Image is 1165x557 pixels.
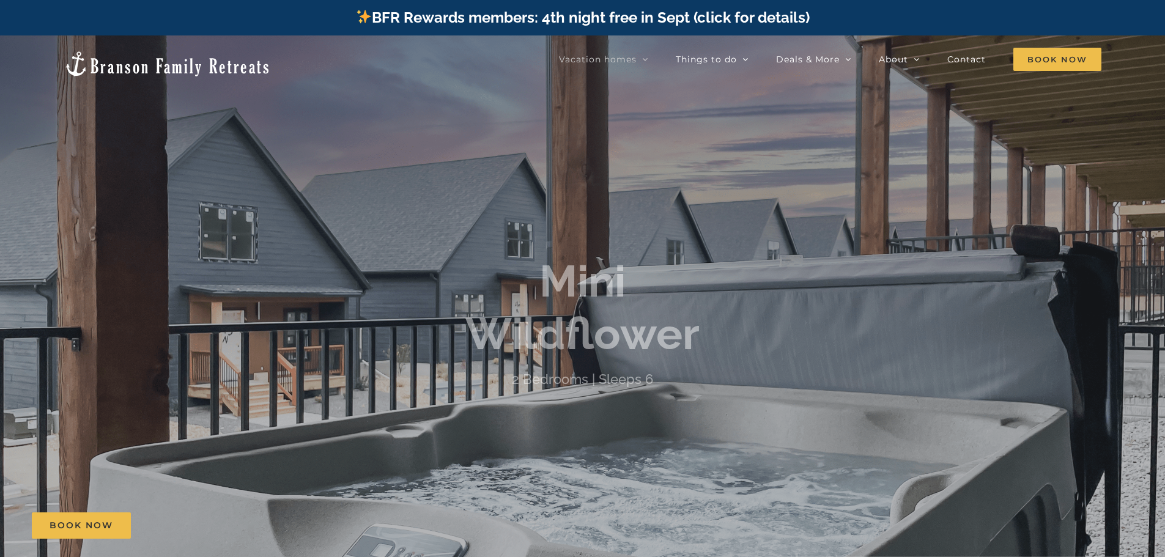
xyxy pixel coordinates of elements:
span: Contact [947,55,986,64]
span: Vacation homes [559,55,637,64]
nav: Main Menu [559,47,1101,72]
span: Book Now [50,520,113,531]
img: ✨ [357,9,371,24]
img: Branson Family Retreats Logo [64,50,271,78]
span: Things to do [676,55,737,64]
a: About [879,47,920,72]
span: Deals & More [776,55,840,64]
h4: 2 Bedrooms | Sleeps 6 [512,371,653,387]
a: BFR Rewards members: 4th night free in Sept (click for details) [355,9,810,26]
a: Vacation homes [559,47,648,72]
a: Deals & More [776,47,851,72]
a: Contact [947,47,986,72]
a: Things to do [676,47,749,72]
b: Mini Wildflower [465,254,700,359]
a: Book Now [32,512,131,539]
span: About [879,55,908,64]
span: Book Now [1013,48,1101,71]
